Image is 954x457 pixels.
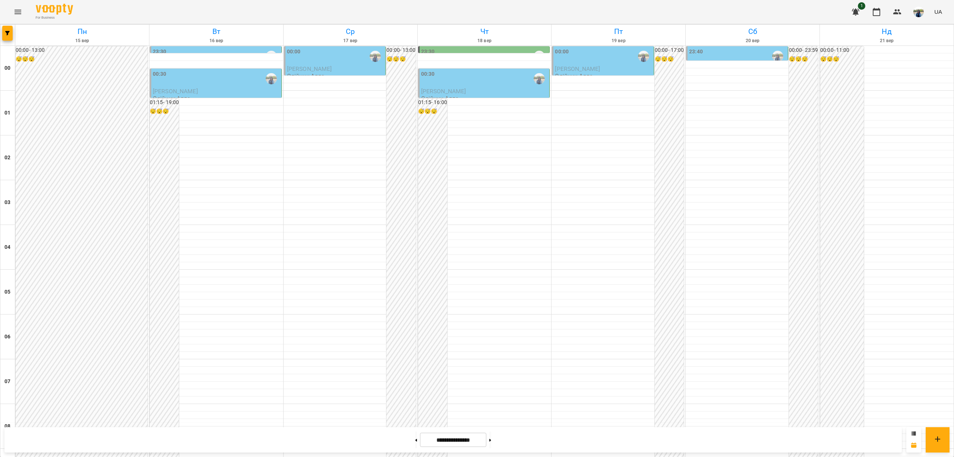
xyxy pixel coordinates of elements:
span: [PERSON_NAME] [421,88,466,95]
img: Олійник Алла [534,73,545,84]
h6: 07 [4,378,10,386]
button: UA [931,5,945,19]
label: 00:00 [555,48,569,56]
h6: 21 вер [821,37,953,44]
h6: 02 [4,154,10,162]
h6: 😴😴😴 [150,107,179,116]
h6: 19 вер [553,37,684,44]
h6: 20 вер [687,37,818,44]
span: [PERSON_NAME] [153,88,198,95]
h6: 06 [4,333,10,341]
h6: Пн [16,26,148,37]
h6: 😴😴😴 [386,55,416,63]
h6: 😴😴😴 [820,55,863,63]
p: Олійник Алла [153,95,191,101]
img: Олійник Алла [266,73,277,84]
h6: Нд [821,26,953,37]
label: 00:00 [287,48,301,56]
button: Menu [9,3,27,21]
h6: 😴😴😴 [655,55,684,63]
h6: 17 вер [285,37,416,44]
h6: 00:00 - 13:00 [386,46,416,54]
span: [PERSON_NAME] [287,65,332,72]
label: 23:40 [689,48,703,56]
h6: 😴😴😴 [789,55,818,63]
h6: 04 [4,243,10,251]
h6: 😴😴😴 [418,107,447,116]
img: Олійник Алла [534,51,545,62]
h6: 18 вер [419,37,550,44]
span: For Business [36,15,73,20]
h6: 00 [4,64,10,72]
p: Олійник Алла [421,95,459,101]
h6: Вт [151,26,282,37]
span: UA [934,8,942,16]
h6: 05 [4,288,10,296]
h6: 08 [4,422,10,431]
p: Олійник Алла [287,73,325,79]
h6: 15 вер [16,37,148,44]
span: 1 [858,2,865,10]
label: 00:30 [421,70,435,78]
h6: 00:00 - 11:00 [820,46,863,54]
img: Олійник Алла [772,51,783,62]
h6: 03 [4,198,10,207]
h6: 01:15 - 16:00 [418,98,447,107]
h6: 01:15 - 19:00 [150,98,179,107]
h6: Чт [419,26,550,37]
h6: 00:00 - 17:00 [655,46,684,54]
h6: Сб [687,26,818,37]
img: 79bf113477beb734b35379532aeced2e.jpg [913,7,924,17]
p: Олійник Алла [555,73,593,79]
h6: Пт [553,26,684,37]
img: Олійник Алла [370,51,381,62]
span: [PERSON_NAME] [555,65,600,72]
h6: 00:00 - 13:00 [16,46,148,54]
img: Voopty Logo [36,4,73,15]
h6: 😴😴😴 [16,55,148,63]
label: 00:30 [153,70,167,78]
h6: 00:00 - 23:59 [789,46,818,54]
h6: 16 вер [151,37,282,44]
h6: 01 [4,109,10,117]
img: Олійник Алла [266,51,277,62]
label: 23:30 [153,48,167,56]
img: Олійник Алла [638,51,649,62]
label: 23:30 [421,48,435,56]
h6: Ср [285,26,416,37]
